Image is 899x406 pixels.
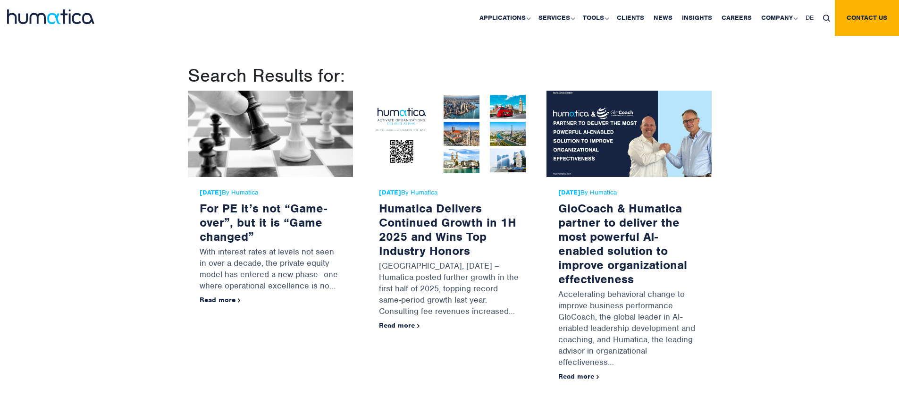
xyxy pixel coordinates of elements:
img: GloCoach & Humatica partner to deliver the most powerful AI-enabled solution to improve organizat... [546,91,712,177]
img: arrowicon [597,375,599,379]
p: With interest rates at levels not seen in over a decade, the private equity model has entered a n... [200,244,341,296]
img: Humatica Delivers Continued Growth in 1H 2025 and Wins Top Industry Honors [367,91,532,177]
a: Read more [379,321,420,330]
img: arrowicon [417,324,420,328]
span: By Humatica [200,189,341,196]
img: search_icon [823,15,830,22]
img: For PE it’s not “Game-over”, but it is “Game changed” [188,91,353,177]
a: GloCoach & Humatica partner to deliver the most powerful AI-enabled solution to improve organizat... [558,201,687,287]
img: logo [7,9,94,24]
p: [GEOGRAPHIC_DATA], [DATE] – Humatica posted further growth in the first half of 2025, topping rec... [379,258,521,321]
h1: Search Results for: [188,64,712,87]
span: By Humatica [379,189,521,196]
a: Read more [200,296,241,304]
p: Accelerating behavioral change to improve business performance GloCoach, the global leader in AI-... [558,286,700,372]
strong: [DATE] [200,188,222,196]
img: arrowicon [238,298,241,303]
span: By Humatica [558,189,700,196]
strong: [DATE] [558,188,580,196]
strong: [DATE] [379,188,401,196]
span: DE [806,14,814,22]
a: Humatica Delivers Continued Growth in 1H 2025 and Wins Top Industry Honors [379,201,516,258]
a: Read more [558,372,599,381]
a: For PE it’s not “Game-over”, but it is “Game changed” [200,201,327,244]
